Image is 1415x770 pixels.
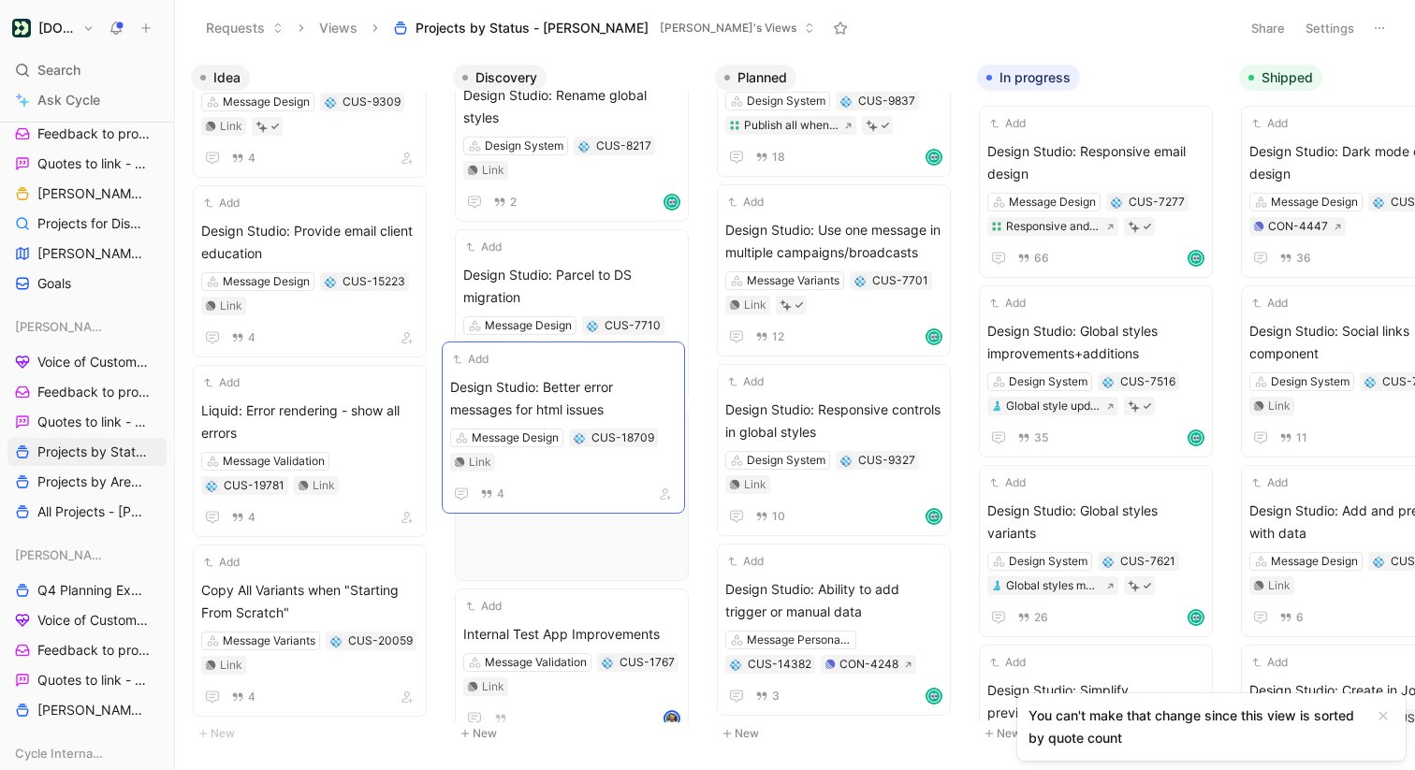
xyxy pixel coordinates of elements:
button: Add [1249,473,1291,492]
span: Internal Test App Improvements [463,623,680,646]
button: 66 [1014,248,1053,269]
a: Q4 Planning Exploration [7,576,167,604]
span: [PERSON_NAME]'s Views [15,317,104,336]
span: Design Studio: Simplify preview/preheader/subject line text [987,679,1204,747]
button: Views [311,14,366,42]
div: Message Design [485,316,572,335]
button: 💠 [601,656,614,669]
span: Voice of Customer - [PERSON_NAME] [37,611,150,630]
div: Responsive and adaptive styles improvements [1006,217,1101,236]
span: Design Studio: Responsive controls in global styles [725,399,942,443]
div: Cycle Internal and Tracking [7,739,167,767]
img: 💠 [206,481,217,492]
span: 4 [248,512,255,523]
button: 💠 [1101,555,1115,568]
span: [PERSON_NAME] - Initiatives [37,244,148,263]
a: AddDesign Studio: Parcel to DS migrationMessage DesignLink1avatar [455,229,689,401]
button: New [191,722,438,745]
div: [PERSON_NAME]' Views [7,541,167,569]
span: Shipped [1262,68,1313,87]
a: All Projects - [PERSON_NAME] [7,498,167,526]
div: CUS-1767 [620,653,675,672]
div: Message Variants [747,271,839,290]
span: Design Studio: Global styles improvements+additions [987,320,1204,365]
div: Link [220,297,242,315]
div: CUS-7701 [872,271,928,290]
button: Add [987,114,1028,133]
div: CUS-20059 [348,632,413,650]
div: You can't make that change since this view is sorted by quote count [1028,705,1364,749]
button: 💠 [329,634,343,647]
div: Design System [1009,372,1087,391]
img: avatar [927,510,941,523]
div: 💠 [839,94,853,108]
span: Projects by Status - [PERSON_NAME] [37,443,150,461]
button: Add [1249,114,1291,133]
button: Add [463,238,504,256]
a: Projects by Area - [PERSON_NAME] [7,468,167,496]
a: AddDesign Studio: Bulk publish component changesDesign SystemPublish all when editing components ... [717,5,951,177]
button: Customer.io[DOMAIN_NAME] [7,15,99,41]
div: Search [7,56,167,84]
img: 💠 [854,276,866,287]
div: Message Design [223,272,310,291]
span: 10 [772,511,785,522]
div: Message Design [1009,193,1096,211]
button: 11 [1276,428,1311,448]
img: 💠 [587,321,598,332]
img: 💠 [325,97,336,109]
span: Design Studio: Global styles variants [987,500,1204,545]
button: New [715,722,962,745]
a: AddDesign Studio: Global styles improvements+additionsDesign SystemGlobal style updates35avatar [979,285,1213,458]
span: 66 [1034,253,1049,264]
button: 💠 [1364,375,1377,388]
button: Add [987,653,1028,672]
div: Global styles more components and variants [1006,576,1101,595]
div: Message Design [223,93,310,111]
a: Goals [7,269,167,298]
button: Settings [1297,15,1363,41]
img: 💠 [1102,377,1114,388]
div: 💠 [839,454,853,467]
span: Ask Cycle [37,89,100,111]
span: Design Studio: Rename global styles [463,84,680,129]
span: In progress [999,68,1071,87]
span: 35 [1034,432,1048,443]
span: 3 [772,690,780,702]
div: CUS-7710 [605,316,661,335]
a: Projects by Status - [PERSON_NAME] [7,438,167,466]
span: [PERSON_NAME]'s Views [660,19,796,37]
span: 12 [772,331,784,342]
span: Q4 Planning Exploration [37,581,145,600]
span: Design Studio: Use one message in multiple campaigns/broadcasts [725,219,942,264]
button: 4 [227,148,259,168]
div: [PERSON_NAME]'s Views [7,312,167,341]
span: Projects by Area - [PERSON_NAME] [37,472,150,491]
span: Quotes to link - [PERSON_NAME] [37,154,149,173]
button: 💠 [1372,555,1385,568]
div: Message Design [1271,193,1358,211]
button: Shipped [1239,65,1322,91]
span: Liquid: Error rendering - show all errors [201,400,418,444]
a: AddDesign Studio: Use one message in multiple campaigns/broadcastsMessage VariantsLink12avatar [717,184,951,356]
div: Message Validation [485,653,587,672]
button: 3 [751,686,783,706]
span: 18 [772,152,785,163]
button: Add [987,294,1028,312]
span: Projects by Status - [PERSON_NAME] [416,19,649,37]
div: Link [744,296,766,314]
span: Quotes to link - [PERSON_NAME] [37,671,149,690]
button: Add [725,193,766,211]
span: Cycle Internal and Tracking [15,744,106,763]
img: Customer.io [12,19,31,37]
div: 💠 [1372,196,1385,209]
img: avatar [927,151,941,164]
div: 💠 [586,319,599,332]
a: AddDesign Studio: Responsive controls in global stylesDesign SystemLink10avatar [717,364,951,536]
div: Design System [747,92,825,110]
img: 💠 [840,456,852,467]
button: 💠 [729,658,742,671]
div: Link [220,656,242,675]
button: Add [201,373,242,392]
